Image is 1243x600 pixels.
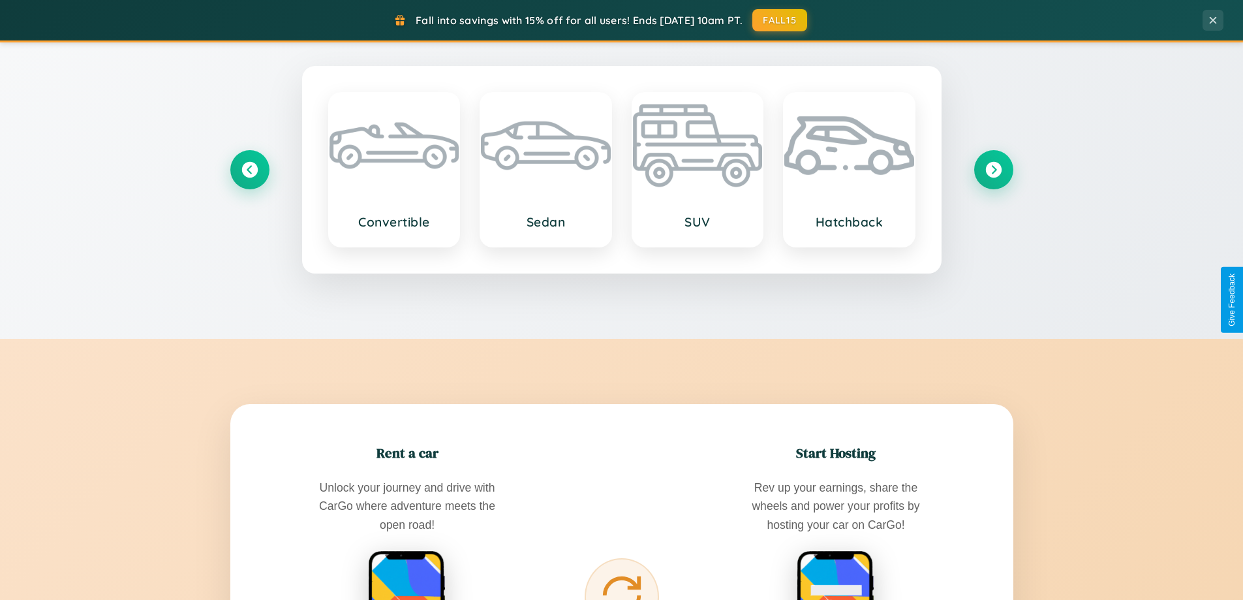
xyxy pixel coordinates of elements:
h2: Start Hosting [796,443,876,462]
h3: Sedan [494,214,598,230]
h3: Hatchback [797,214,901,230]
h3: SUV [646,214,750,230]
span: Fall into savings with 15% off for all users! Ends [DATE] 10am PT. [416,14,743,27]
button: FALL15 [752,9,807,31]
p: Unlock your journey and drive with CarGo where adventure meets the open road! [309,479,505,533]
div: Give Feedback [1227,274,1236,326]
h3: Convertible [343,214,446,230]
p: Rev up your earnings, share the wheels and power your profits by hosting your car on CarGo! [738,479,934,533]
h2: Rent a car [376,443,438,462]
